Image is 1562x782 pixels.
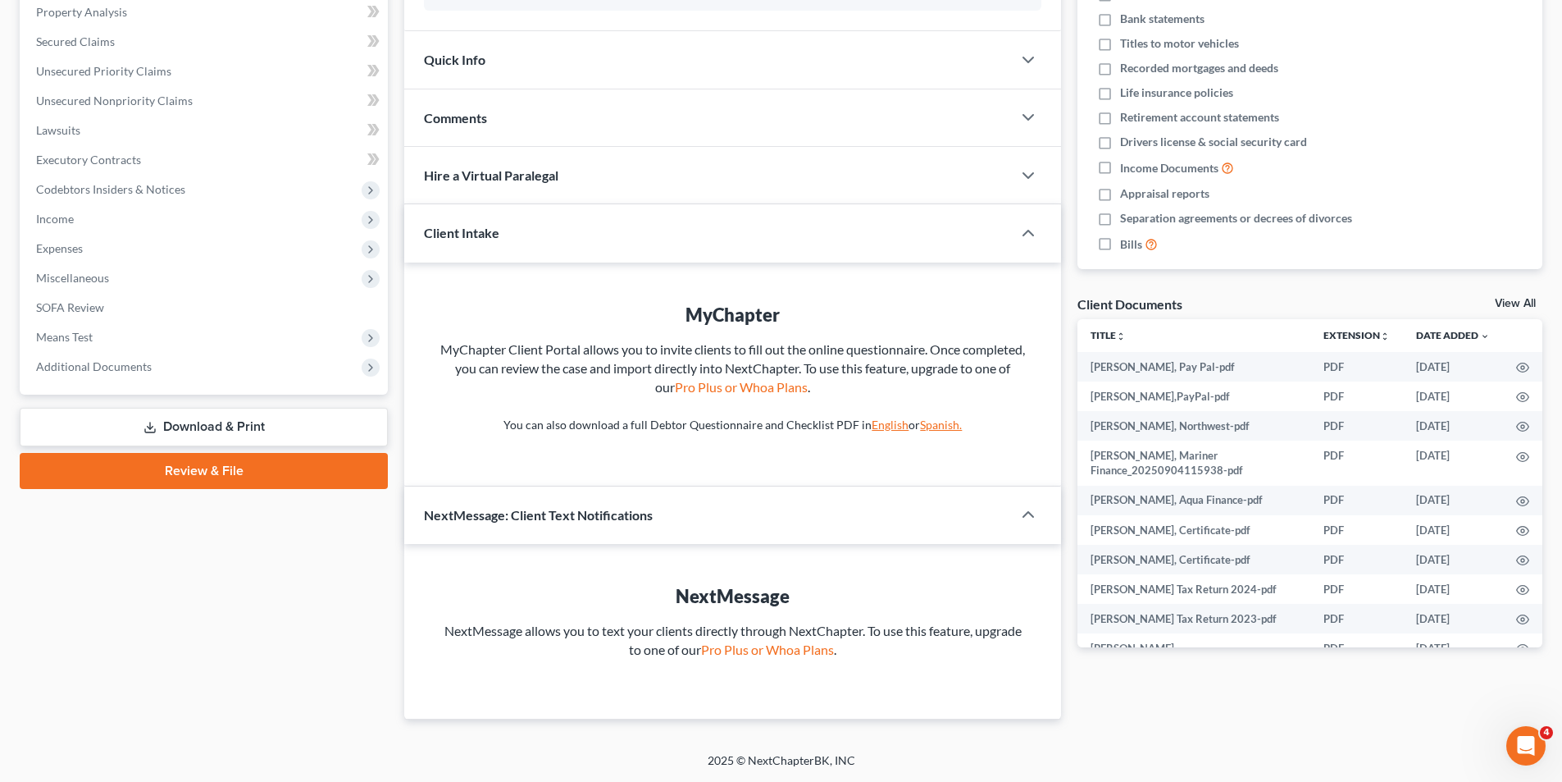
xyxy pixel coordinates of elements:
[1310,411,1403,441] td: PDF
[1120,35,1239,52] span: Titles to motor vehicles
[23,293,388,322] a: SOFA Review
[1120,134,1307,150] span: Drivers license & social security card
[1120,210,1352,226] span: Separation agreements or decrees of divorces
[1120,60,1278,76] span: Recorded mortgages and deeds
[424,507,653,523] span: NextMessage: Client Text Notifications
[36,300,104,314] span: SOFA Review
[36,271,109,285] span: Miscellaneous
[424,52,485,67] span: Quick Info
[1077,382,1310,411] td: [PERSON_NAME],PayPal-pdf
[1380,332,1390,341] i: unfold_more
[1540,726,1553,739] span: 4
[1310,382,1403,411] td: PDF
[23,57,388,86] a: Unsecured Priority Claims
[20,408,388,446] a: Download & Print
[36,359,152,373] span: Additional Documents
[1506,726,1546,766] iframe: Intercom live chat
[36,182,185,196] span: Codebtors Insiders & Notices
[1403,411,1503,441] td: [DATE]
[1077,545,1310,574] td: [PERSON_NAME], Certificate-pdf
[1403,486,1503,515] td: [DATE]
[424,110,487,126] span: Comments
[1310,352,1403,382] td: PDF
[1120,11,1205,27] span: Bank statements
[1403,633,1503,679] td: [DATE]
[424,225,499,240] span: Client Intake
[1120,185,1209,202] span: Appraisal reports
[36,212,74,226] span: Income
[1077,574,1310,604] td: [PERSON_NAME] Tax Return 2024-pdf
[23,86,388,116] a: Unsecured Nonpriority Claims
[1120,236,1142,253] span: Bills
[36,330,93,344] span: Means Test
[1077,604,1310,633] td: [PERSON_NAME] Tax Return 2023-pdf
[1310,574,1403,604] td: PDF
[437,417,1028,433] p: You can also download a full Debtor Questionnaire and Checklist PDF in or
[1310,633,1403,679] td: PDF
[920,418,962,432] a: Spanish.
[1077,515,1310,545] td: [PERSON_NAME], Certificate-pdf
[36,5,127,19] span: Property Analysis
[23,27,388,57] a: Secured Claims
[1310,545,1403,574] td: PDF
[1077,411,1310,441] td: [PERSON_NAME], Northwest-pdf
[675,379,808,395] a: Pro Plus or Whoa Plans
[1403,604,1503,633] td: [DATE]
[440,341,1025,395] span: MyChapter Client Portal allows you to invite clients to fill out the online questionnaire. Once c...
[1077,352,1310,382] td: [PERSON_NAME], Pay Pal-pdf
[314,752,1249,782] div: 2025 © NextChapterBK, INC
[1416,329,1490,341] a: Date Added expand_more
[1310,515,1403,545] td: PDF
[1120,160,1218,176] span: Income Documents
[36,241,83,255] span: Expenses
[872,418,909,432] a: English
[1403,574,1503,604] td: [DATE]
[1077,295,1182,313] div: Client Documents
[20,453,388,489] a: Review & File
[1120,109,1279,126] span: Retirement account statements
[36,64,171,78] span: Unsecured Priority Claims
[23,116,388,145] a: Lawsuits
[1310,441,1403,486] td: PDF
[36,94,193,107] span: Unsecured Nonpriority Claims
[1310,604,1403,633] td: PDF
[1495,298,1536,309] a: View All
[1480,332,1490,341] i: expand_more
[1403,382,1503,411] td: [DATE]
[36,34,115,48] span: Secured Claims
[1403,441,1503,486] td: [DATE]
[1077,633,1310,679] td: [PERSON_NAME] Questionaire_20250825095922-pdf
[437,622,1028,660] p: NextMessage allows you to text your clients directly through NextChapter. To use this feature, up...
[1091,329,1126,341] a: Titleunfold_more
[1077,441,1310,486] td: [PERSON_NAME], Mariner Finance_20250904115938-pdf
[1323,329,1390,341] a: Extensionunfold_more
[437,302,1028,327] div: MyChapter
[1403,352,1503,382] td: [DATE]
[1116,332,1126,341] i: unfold_more
[1403,515,1503,545] td: [DATE]
[424,167,558,183] span: Hire a Virtual Paralegal
[1077,486,1310,515] td: [PERSON_NAME], Aqua Finance-pdf
[437,583,1028,609] div: NextMessage
[23,145,388,175] a: Executory Contracts
[1403,545,1503,574] td: [DATE]
[36,153,141,167] span: Executory Contracts
[701,642,834,657] a: Pro Plus or Whoa Plans
[36,123,80,137] span: Lawsuits
[1310,486,1403,515] td: PDF
[1120,85,1233,101] span: Life insurance policies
